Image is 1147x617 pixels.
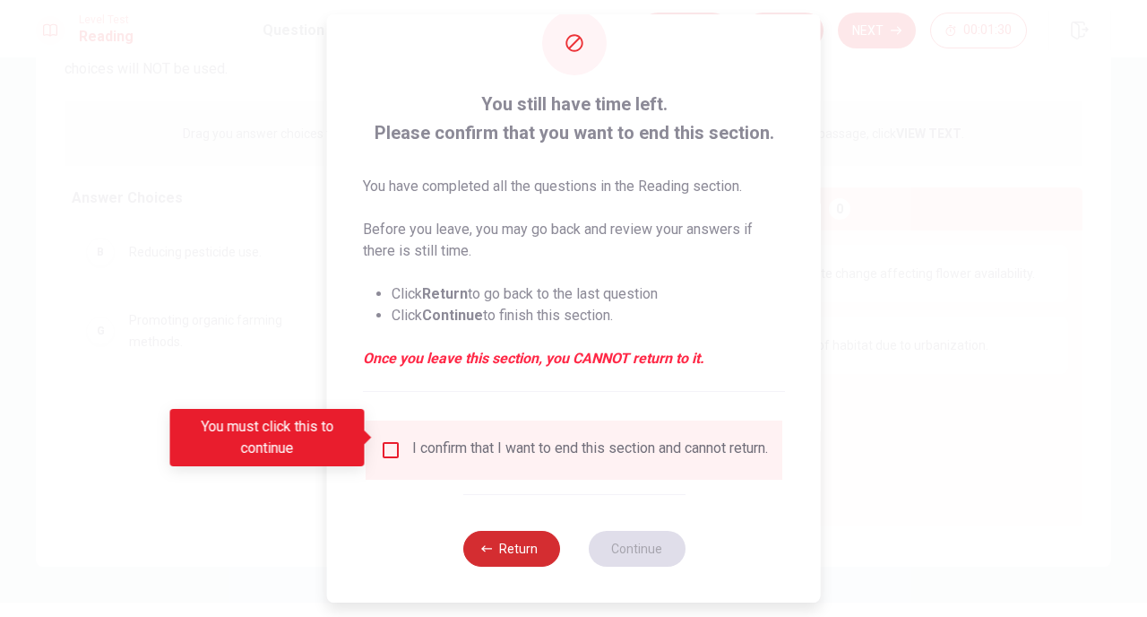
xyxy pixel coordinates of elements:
[588,531,685,567] button: Continue
[422,307,483,324] strong: Continue
[363,90,785,147] span: You still have time left. Please confirm that you want to end this section.
[380,439,401,461] span: You must click this to continue
[363,219,785,262] p: Before you leave, you may go back and review your answers if there is still time.
[363,176,785,197] p: You have completed all the questions in the Reading section.
[363,348,785,369] em: Once you leave this section, you CANNOT return to it.
[170,409,365,466] div: You must click this to continue
[422,285,468,302] strong: Return
[392,283,785,305] li: Click to go back to the last question
[412,439,768,461] div: I confirm that I want to end this section and cannot return.
[392,305,785,326] li: Click to finish this section.
[462,531,559,567] button: Return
